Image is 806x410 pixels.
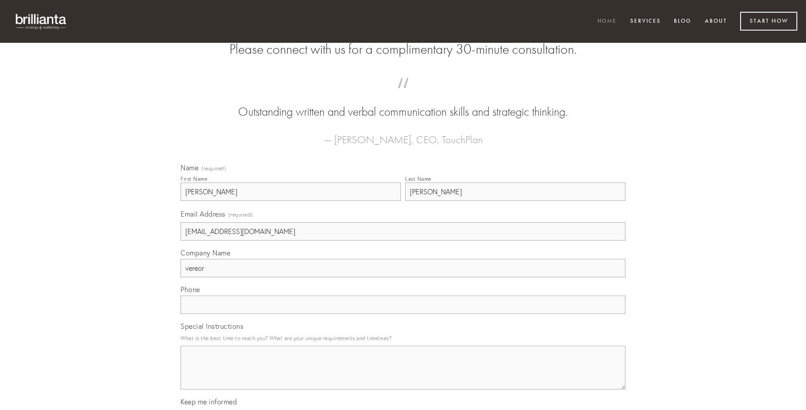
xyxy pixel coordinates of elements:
[181,163,198,172] span: Name
[181,397,237,406] span: Keep me informed
[740,12,797,31] a: Start Now
[195,86,611,121] blockquote: Outstanding written and verbal communication skills and strategic thinking.
[625,14,666,29] a: Services
[9,9,74,34] img: brillianta - research, strategy, marketing
[201,166,226,171] span: (required)
[592,14,622,29] a: Home
[181,248,230,257] span: Company Name
[405,176,431,182] div: Last Name
[181,322,243,331] span: Special Instructions
[181,332,625,344] p: What is the best time to reach you? What are your unique requirements and timelines?
[195,121,611,148] figcaption: — [PERSON_NAME], CEO, TouchPlan
[229,209,253,221] span: (required)
[668,14,697,29] a: Blog
[181,176,207,182] div: First Name
[181,210,225,218] span: Email Address
[195,86,611,103] span: “
[181,285,200,294] span: Phone
[181,41,625,58] h2: Please connect with us for a complimentary 30-minute consultation.
[699,14,733,29] a: About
